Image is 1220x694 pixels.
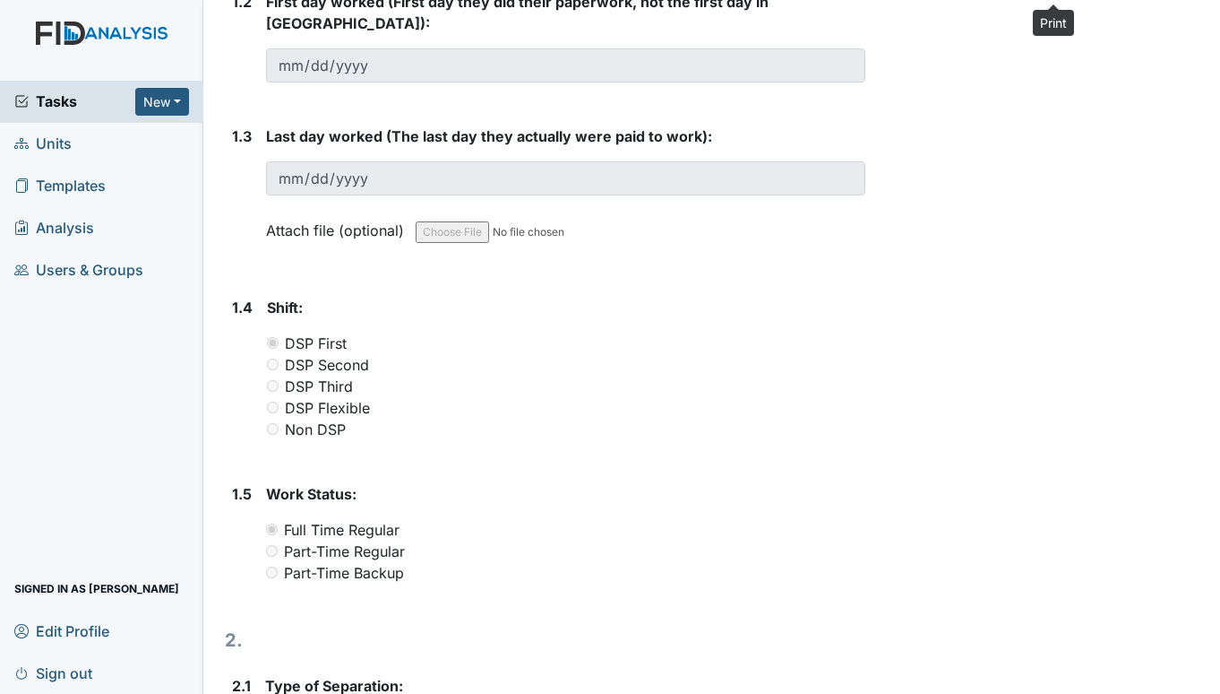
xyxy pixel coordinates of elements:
[284,541,405,562] label: Part-Time Regular
[267,380,279,392] input: DSP Third
[266,210,411,241] label: Attach file (optional)
[225,627,865,654] h1: 2.
[285,376,353,397] label: DSP Third
[284,562,404,584] label: Part-Time Backup
[14,617,109,645] span: Edit Profile
[285,397,370,419] label: DSP Flexible
[266,524,278,535] input: Full Time Regular
[14,172,106,200] span: Templates
[14,91,135,112] a: Tasks
[14,256,143,284] span: Users & Groups
[267,359,279,370] input: DSP Second
[1033,10,1074,36] div: Print
[266,485,357,503] span: Work Status:
[266,545,278,557] input: Part-Time Regular
[14,214,94,242] span: Analysis
[285,419,346,440] label: Non DSP
[232,126,252,147] label: 1.3
[232,297,253,318] label: 1.4
[14,130,72,158] span: Units
[267,337,279,349] input: DSP First
[232,483,252,505] label: 1.5
[14,659,92,687] span: Sign out
[14,575,179,603] span: Signed in as [PERSON_NAME]
[135,88,189,116] button: New
[267,402,279,413] input: DSP Flexible
[267,299,303,317] span: Shift:
[285,333,347,354] label: DSP First
[284,519,400,541] label: Full Time Regular
[266,127,712,145] span: Last day worked (The last day they actually were paid to work):
[285,354,369,376] label: DSP Second
[267,423,279,435] input: Non DSP
[266,567,278,578] input: Part-Time Backup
